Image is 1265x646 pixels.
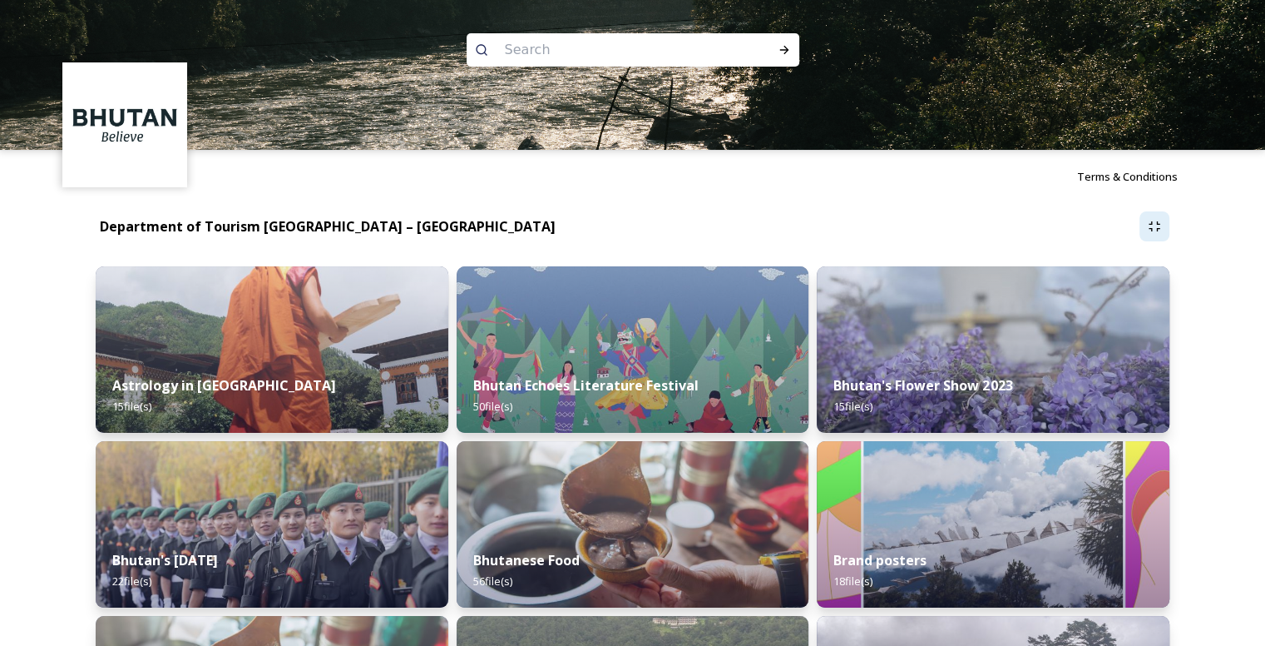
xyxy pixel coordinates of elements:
span: 56 file(s) [473,574,512,589]
strong: Bhutan Echoes Literature Festival [473,376,699,395]
img: BT_Logo_BB_Lockup_CMYK_High%2520Res.jpg [65,65,185,186]
span: 50 file(s) [473,399,512,414]
span: 15 file(s) [833,399,872,414]
strong: Bhutan's Flower Show 2023 [833,376,1012,395]
img: Bhutan%2520Flower%2520Show2.jpg [817,266,1169,433]
strong: Brand posters [833,551,927,569]
a: Terms & Conditions [1077,166,1203,186]
img: Bhutan%2520National%2520Day10.jpg [96,441,448,608]
strong: Bhutanese Food [473,551,580,569]
img: Bhutan%2520Echoes7.jpg [457,266,809,433]
strong: Bhutan's [DATE] [112,551,218,569]
strong: Astrology in [GEOGRAPHIC_DATA] [112,376,336,395]
span: 22 file(s) [112,574,151,589]
img: Bhutan_Believe_800_1000_4.jpg [817,441,1169,608]
span: Terms & Conditions [1077,169,1178,184]
img: _SCH1465.jpg [96,266,448,433]
img: Bumdeling%2520090723%2520by%2520Amp%2520Sripimanwat-4.jpg [457,441,809,608]
strong: Department of Tourism [GEOGRAPHIC_DATA] – [GEOGRAPHIC_DATA] [100,217,556,236]
input: Search [497,32,724,68]
span: 18 file(s) [833,574,872,589]
span: 15 file(s) [112,399,151,414]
